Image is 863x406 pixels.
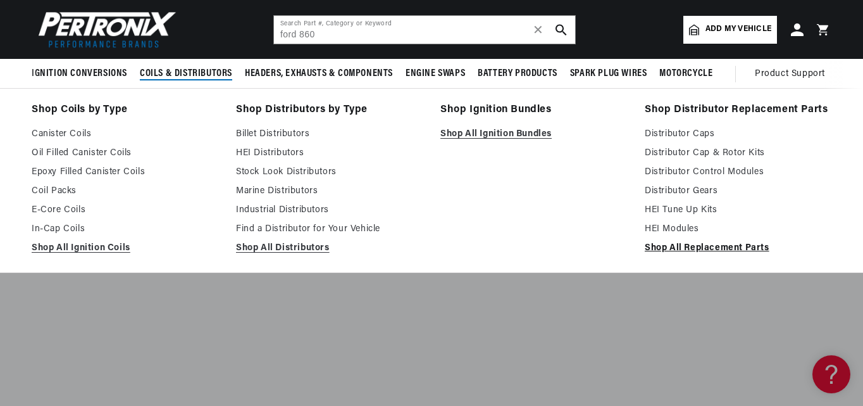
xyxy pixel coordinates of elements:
a: HEI Modules [645,222,831,237]
img: Pertronix [32,8,177,51]
a: Shop All Replacement Parts [645,241,831,256]
a: Distributor Control Modules [645,165,831,180]
a: Canister Coils [32,127,218,142]
summary: Engine Swaps [399,59,471,89]
summary: Ignition Conversions [32,59,133,89]
a: Add my vehicle [683,16,777,44]
a: Stock Look Distributors [236,165,423,180]
summary: Spark Plug Wires [564,59,654,89]
a: Shop All Ignition Coils [32,241,218,256]
a: HEI Distributors [236,146,423,161]
a: Epoxy Filled Canister Coils [32,165,218,180]
a: Industrial Distributors [236,203,423,218]
a: Billet Distributors [236,127,423,142]
span: Battery Products [478,67,557,80]
span: Spark Plug Wires [570,67,647,80]
input: Search Part #, Category or Keyword [274,16,575,44]
summary: Headers, Exhausts & Components [239,59,399,89]
a: Marine Distributors [236,184,423,199]
a: Oil Filled Canister Coils [32,146,218,161]
a: Shop All Ignition Bundles [440,127,627,142]
span: Ignition Conversions [32,67,127,80]
summary: Motorcycle [653,59,719,89]
button: search button [547,16,575,44]
a: Find a Distributor for Your Vehicle [236,222,423,237]
a: E-Core Coils [32,203,218,218]
span: Add my vehicle [705,23,771,35]
summary: Product Support [755,59,831,89]
span: Motorcycle [659,67,712,80]
a: Shop Coils by Type [32,101,218,119]
summary: Battery Products [471,59,564,89]
summary: Coils & Distributors [133,59,239,89]
span: Product Support [755,67,825,81]
span: Coils & Distributors [140,67,232,80]
a: Distributor Cap & Rotor Kits [645,146,831,161]
a: Distributor Caps [645,127,831,142]
a: Shop Distributor Replacement Parts [645,101,831,119]
a: Distributor Gears [645,184,831,199]
a: In-Cap Coils [32,222,218,237]
a: Shop Distributors by Type [236,101,423,119]
a: Shop Ignition Bundles [440,101,627,119]
a: HEI Tune Up Kits [645,203,831,218]
a: Shop All Distributors [236,241,423,256]
span: Headers, Exhausts & Components [245,67,393,80]
span: Engine Swaps [406,67,465,80]
a: Coil Packs [32,184,218,199]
